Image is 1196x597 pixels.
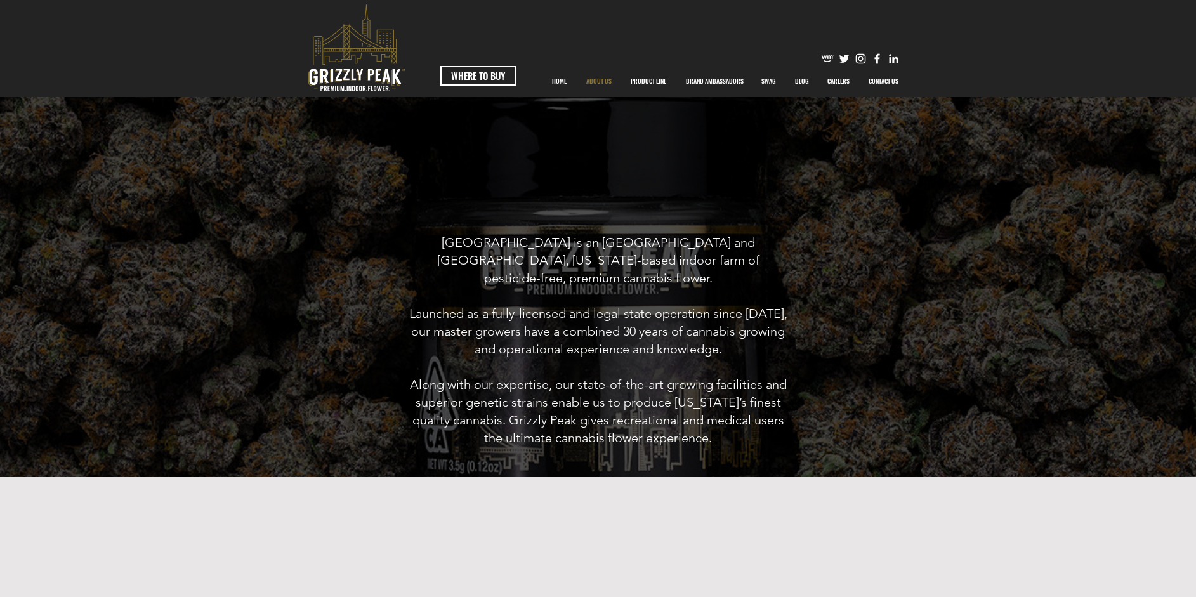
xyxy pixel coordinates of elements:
[680,65,750,97] p: BRAND AMBASSADORS
[621,65,676,97] a: PRODUCT LINE
[821,65,856,97] p: CAREERS
[854,52,867,65] img: Instagram
[752,65,785,97] a: SWAG
[789,65,815,97] p: BLOG
[409,306,787,357] span: Launched as a fully-licensed and legal state operation since [DATE], our master growers have a co...
[818,65,859,97] a: CAREERS
[580,65,618,97] p: ABOUT US
[887,52,900,65] img: Likedin
[859,65,909,97] a: CONTACT US
[440,66,516,86] a: WHERE TO BUY
[821,52,900,65] ul: Social Bar
[785,65,818,97] a: BLOG
[624,65,673,97] p: PRODUCT LINE
[410,377,787,445] span: Along with our expertise, our state-of-the-art growing facilities and superior genetic strains en...
[755,65,782,97] p: SWAG
[308,4,405,91] svg: premium-indoor-flower
[838,52,851,65] img: Twitter
[542,65,577,97] a: HOME
[821,52,834,65] img: weedmaps
[871,52,884,65] img: Facebook
[451,69,505,82] span: WHERE TO BUY
[676,65,752,97] div: BRAND AMBASSADORS
[437,235,759,285] span: [GEOGRAPHIC_DATA] is an [GEOGRAPHIC_DATA] and [GEOGRAPHIC_DATA], [US_STATE]-based indoor farm of ...
[862,65,905,97] p: CONTACT US
[577,65,621,97] a: ABOUT US
[546,65,573,97] p: HOME
[542,65,909,97] nav: Site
